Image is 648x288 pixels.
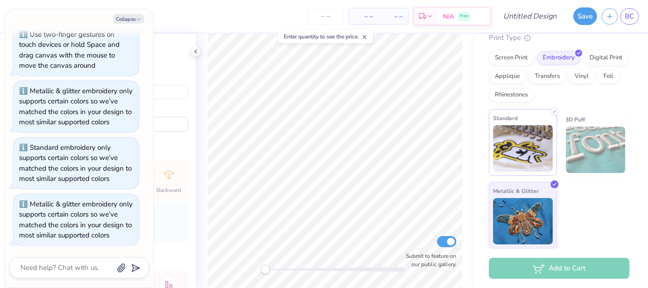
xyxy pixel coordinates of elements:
[493,198,553,244] img: Metallic & Glitter
[620,8,639,25] a: BC
[308,8,344,25] input: – –
[493,113,518,123] span: Standard
[19,86,133,127] div: Metallic & glitter embroidery only supports certain colors so we’ve matched the colors in your de...
[384,12,403,21] span: – –
[493,125,553,172] img: Standard
[460,13,468,19] span: Free
[401,252,456,269] label: Submit to feature on our public gallery.
[566,115,585,124] span: 3D Puff
[443,12,454,21] span: N/A
[113,14,144,24] button: Collapse
[19,199,133,240] div: Metallic & glitter embroidery only supports certain colors so we’ve matched the colors in your de...
[537,51,581,65] div: Embroidery
[489,70,526,83] div: Applique
[489,51,534,65] div: Screen Print
[625,11,634,22] span: BC
[489,32,629,43] div: Print Type
[19,143,132,184] div: Standard embroidery only supports certain colors so we’ve matched the colors in your design to mo...
[19,30,120,70] div: Use two-finger gestures on touch devices or hold Space and drag canvas with the mouse to move the...
[279,30,373,43] div: Enter quantity to see the price.
[529,70,566,83] div: Transfers
[261,265,270,274] div: Accessibility label
[566,127,626,173] img: 3D Puff
[496,7,564,26] input: Untitled Design
[584,51,629,65] div: Digital Print
[597,70,619,83] div: Foil
[493,186,539,196] span: Metallic & Glitter
[569,70,595,83] div: Vinyl
[489,88,534,102] div: Rhinestones
[354,12,373,21] span: – –
[573,7,597,25] button: Save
